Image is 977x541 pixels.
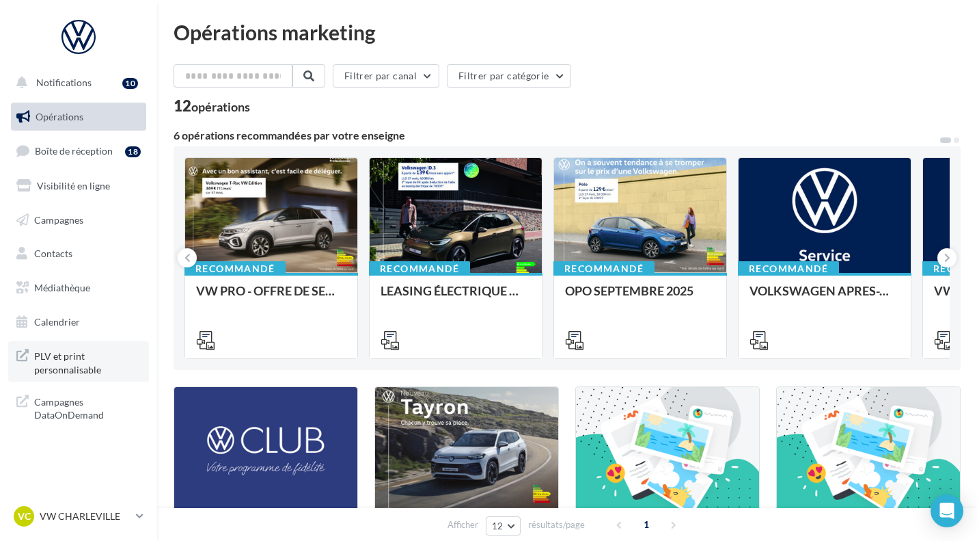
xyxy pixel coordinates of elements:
span: Notifications [36,77,92,88]
div: 12 [174,98,250,114]
div: Opérations marketing [174,22,961,42]
div: Open Intercom Messenger [931,494,963,527]
div: LEASING ÉLECTRIQUE 2025 [381,284,531,311]
span: Calendrier [34,316,80,328]
div: VOLKSWAGEN APRES-VENTE [749,284,900,311]
span: 1 [635,514,657,536]
div: Recommandé [184,261,286,276]
span: PLV et print personnalisable [34,347,141,376]
div: Recommandé [738,261,839,276]
a: Boîte de réception18 [8,136,149,166]
span: Médiathèque [34,282,90,293]
a: Médiathèque [8,274,149,302]
a: Campagnes DataOnDemand [8,387,149,427]
span: Boîte de réception [35,145,113,157]
span: Campagnes [34,213,83,225]
span: Opérations [36,111,83,122]
span: Campagnes DataOnDemand [34,393,141,422]
span: Contacts [34,248,72,259]
div: opérations [191,101,250,113]
div: Recommandé [553,261,655,276]
div: OPO SEPTEMBRE 2025 [565,284,715,311]
a: Calendrier [8,308,149,337]
a: Opérations [8,103,149,131]
div: Recommandé [369,261,470,276]
a: Visibilité en ligne [8,172,149,200]
p: VW CHARLEVILLE [40,510,130,523]
a: Campagnes [8,206,149,235]
a: Contacts [8,239,149,268]
button: Filtrer par canal [333,64,439,88]
div: VW PRO - OFFRE DE SEPTEMBRE 25 [196,284,346,311]
span: VC [18,510,31,523]
div: 10 [122,78,138,89]
a: PLV et print personnalisable [8,341,149,382]
span: résultats/page [528,518,585,531]
span: Afficher [448,518,478,531]
a: VC VW CHARLEVILLE [11,503,146,529]
span: Visibilité en ligne [37,180,110,192]
div: 18 [125,146,141,157]
span: 12 [492,520,504,531]
button: Filtrer par catégorie [447,64,571,88]
div: 6 opérations recommandées par votre enseigne [174,130,939,141]
button: 12 [486,516,521,536]
button: Notifications 10 [8,68,143,97]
